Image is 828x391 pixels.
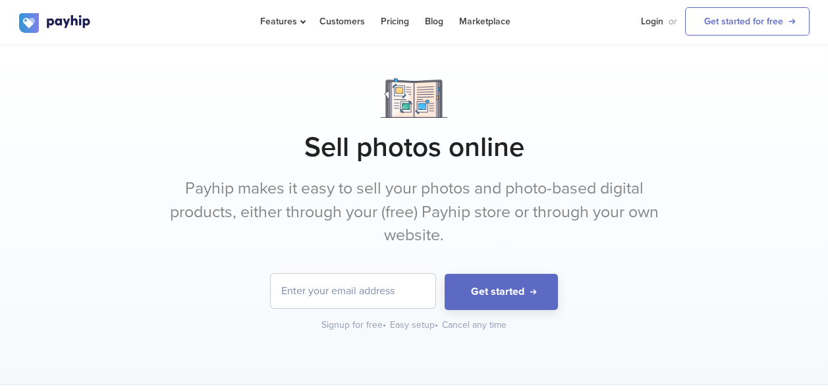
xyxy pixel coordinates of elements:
[685,7,810,36] a: Get started for free
[435,319,438,330] span: •
[381,78,447,118] img: Notebook.png
[390,319,439,332] div: Easy setup
[383,319,386,330] span: •
[442,319,507,332] div: Cancel any time
[260,16,304,27] span: Features
[271,274,435,308] input: Enter your email address
[321,319,387,332] div: Signup for free
[19,131,810,164] h1: Sell photos online
[445,274,558,310] button: Get started
[167,177,661,248] p: Payhip makes it easy to sell your photos and photo-based digital products, either through your (f...
[19,13,92,33] img: logo.svg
